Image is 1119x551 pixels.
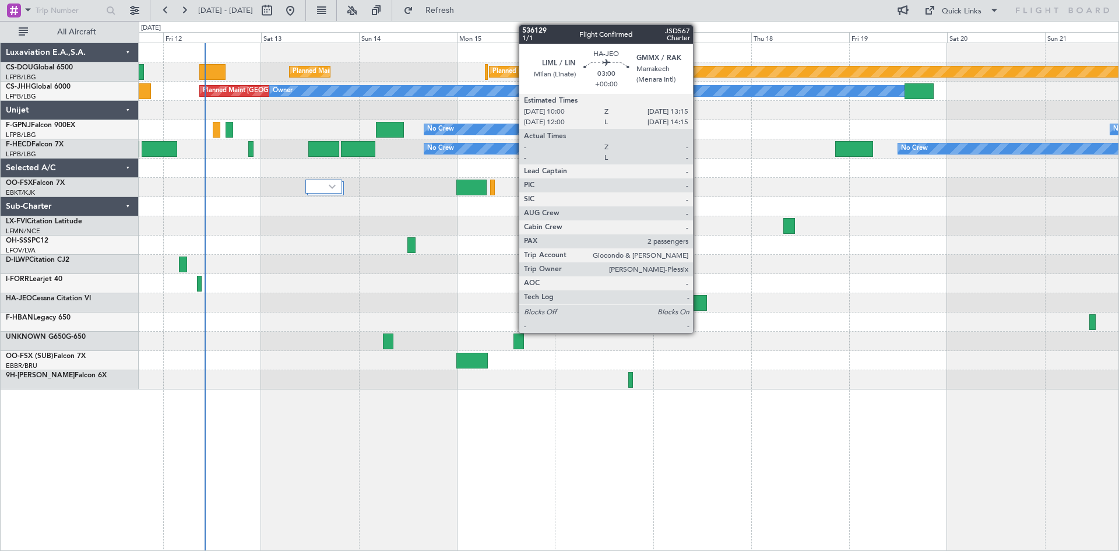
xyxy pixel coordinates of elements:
div: Sat 20 [947,32,1045,43]
button: All Aircraft [13,23,126,41]
a: F-GPNJFalcon 900EX [6,122,75,129]
a: I-FORRLearjet 40 [6,276,62,283]
a: CS-DOUGlobal 6500 [6,64,73,71]
span: CS-DOU [6,64,33,71]
span: OO-FSX (SUB) [6,353,54,360]
div: No Crew [427,121,454,138]
div: No Crew [427,140,454,157]
span: F-GPNJ [6,122,31,129]
a: LFMN/NCE [6,227,40,236]
span: D-ILWP [6,257,29,264]
span: OH-SSS [6,237,31,244]
a: LX-FVICitation Latitude [6,218,82,225]
span: UNKNOWN G650 [6,334,66,341]
button: Refresh [398,1,468,20]
a: F-HBANLegacy 650 [6,314,71,321]
span: OO-FSX [6,180,33,187]
span: Refresh [416,6,465,15]
img: arrow-gray.svg [329,184,336,189]
div: Sun 14 [359,32,457,43]
div: Mon 15 [457,32,555,43]
div: Fri 12 [163,32,261,43]
a: LFOV/LVA [6,246,36,255]
a: F-HECDFalcon 7X [6,141,64,148]
div: Owner [273,82,293,100]
span: HA-JEO [6,295,32,302]
div: Wed 17 [653,32,751,43]
div: Planned Maint [GEOGRAPHIC_DATA] ([GEOGRAPHIC_DATA]) [293,63,476,80]
a: LFPB/LBG [6,73,36,82]
input: Trip Number [36,2,103,19]
span: All Aircraft [30,28,123,36]
a: EBBR/BRU [6,362,37,370]
a: CS-JHHGlobal 6000 [6,83,71,90]
div: No Crew [901,140,928,157]
a: LFPB/LBG [6,150,36,159]
a: LFPB/LBG [6,92,36,101]
span: CS-JHH [6,83,31,90]
div: Quick Links [942,6,981,17]
a: 9H-[PERSON_NAME]Falcon 6X [6,372,107,379]
span: 9H-[PERSON_NAME] [6,372,75,379]
a: HA-JEOCessna Citation VI [6,295,91,302]
div: Planned Maint London ([GEOGRAPHIC_DATA]) [492,63,632,80]
button: Quick Links [919,1,1005,20]
span: F-HBAN [6,314,33,321]
a: LFPB/LBG [6,131,36,139]
span: [DATE] - [DATE] [198,5,253,16]
div: Fri 19 [849,32,947,43]
a: OH-SSSPC12 [6,237,48,244]
span: LX-FVI [6,218,27,225]
div: [DATE] [141,23,161,33]
div: Planned Maint [GEOGRAPHIC_DATA] ([GEOGRAPHIC_DATA]) [203,82,386,100]
div: Tue 16 [555,32,653,43]
a: UNKNOWN G650G-650 [6,334,86,341]
span: I-FORR [6,276,29,283]
span: F-HECD [6,141,31,148]
div: Sat 13 [261,32,359,43]
a: D-ILWPCitation CJ2 [6,257,69,264]
a: OO-FSX (SUB)Falcon 7X [6,353,86,360]
div: Thu 18 [751,32,849,43]
a: OO-FSXFalcon 7X [6,180,65,187]
a: EBKT/KJK [6,188,35,197]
